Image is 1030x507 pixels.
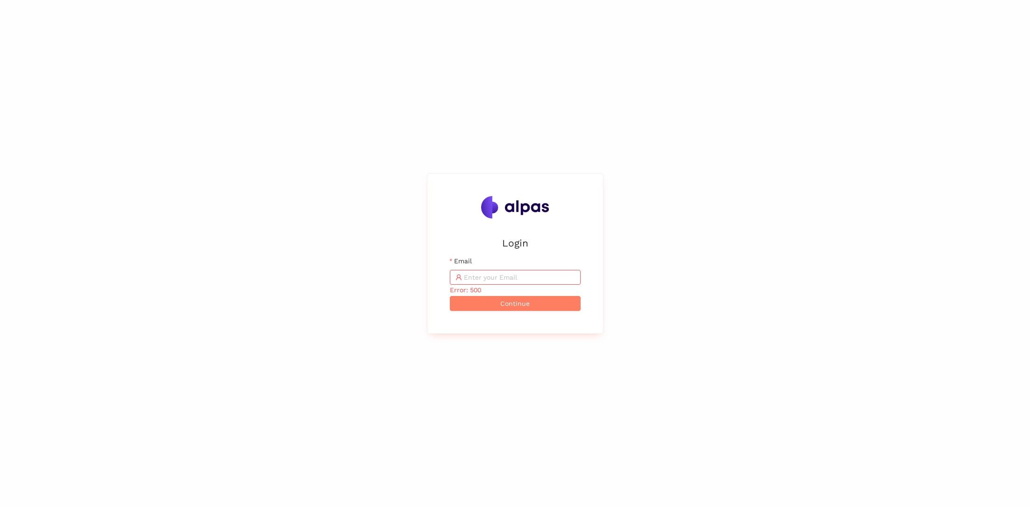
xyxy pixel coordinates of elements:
[450,235,581,251] h2: Login
[464,272,575,282] input: Email
[481,196,549,218] img: Alpas.ai Logo
[450,256,472,266] label: Email
[450,296,581,311] button: Continue
[455,274,462,281] span: user
[450,285,581,295] div: Error: 500
[500,298,530,309] span: Continue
